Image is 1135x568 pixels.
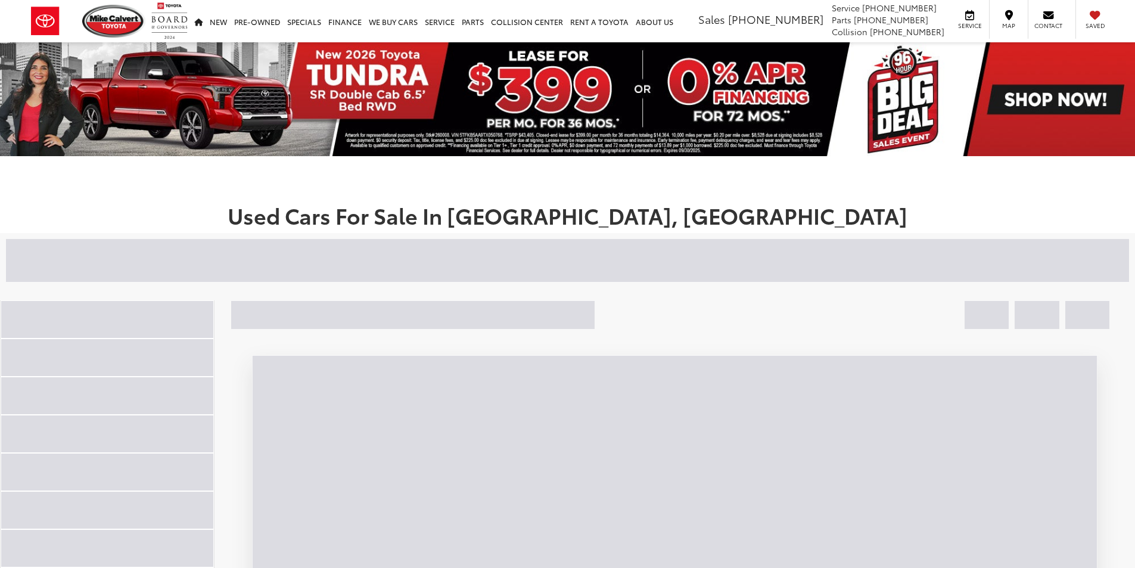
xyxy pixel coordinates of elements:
[956,21,983,30] span: Service
[870,26,944,38] span: [PHONE_NUMBER]
[996,21,1022,30] span: Map
[1034,21,1062,30] span: Contact
[862,2,937,14] span: [PHONE_NUMBER]
[728,11,823,27] span: [PHONE_NUMBER]
[1082,21,1108,30] span: Saved
[832,14,851,26] span: Parts
[854,14,928,26] span: [PHONE_NUMBER]
[832,26,867,38] span: Collision
[832,2,860,14] span: Service
[82,5,145,38] img: Mike Calvert Toyota
[698,11,725,27] span: Sales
